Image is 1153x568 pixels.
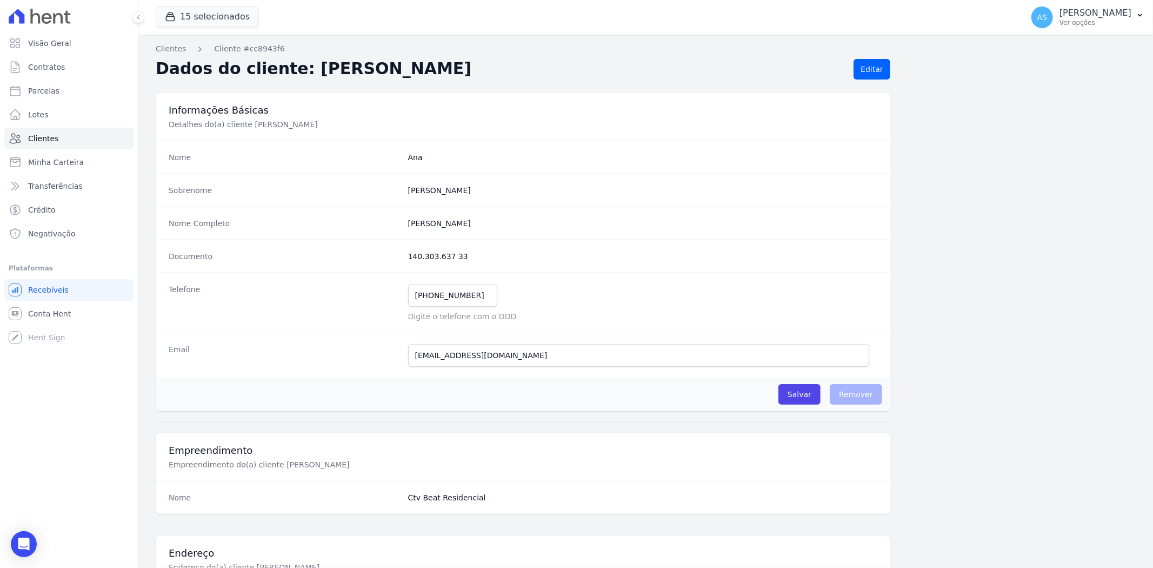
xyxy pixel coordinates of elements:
h3: Empreendimento [169,444,878,457]
span: Transferências [28,181,83,191]
div: Plataformas [9,262,129,275]
dd: Ctv Beat Residencial [408,492,878,503]
span: Crédito [28,204,56,215]
a: Cliente #cc8943f6 [214,43,284,55]
a: Minha Carteira [4,151,134,173]
h3: Endereço [169,547,878,560]
span: AS [1037,14,1047,21]
a: Recebíveis [4,279,134,301]
h3: Informações Básicas [169,104,878,117]
span: Minha Carteira [28,157,84,168]
dt: Email [169,344,399,367]
span: Remover [830,384,882,405]
dt: Nome [169,492,399,503]
dt: Sobrenome [169,185,399,196]
button: AS [PERSON_NAME] Ver opções [1023,2,1153,32]
span: Lotes [28,109,49,120]
a: Crédito [4,199,134,221]
dt: Documento [169,251,399,262]
dt: Nome [169,152,399,163]
a: Negativação [4,223,134,245]
a: Conta Hent [4,303,134,325]
a: Clientes [4,128,134,149]
nav: Breadcrumb [156,43,1136,55]
span: Conta Hent [28,308,71,319]
dt: Nome Completo [169,218,399,229]
dd: [PERSON_NAME] [408,218,878,229]
dd: [PERSON_NAME] [408,185,878,196]
a: Clientes [156,43,186,55]
p: Digite o telefone com o DDD [408,311,878,322]
p: Empreendimento do(a) cliente [PERSON_NAME] [169,459,532,470]
a: Visão Geral [4,32,134,54]
button: 15 selecionados [156,6,259,27]
dd: Ana [408,152,878,163]
a: Transferências [4,175,134,197]
p: [PERSON_NAME] [1059,8,1131,18]
p: Ver opções [1059,18,1131,27]
dd: 140.303.637 33 [408,251,878,262]
span: Parcelas [28,85,59,96]
h2: Dados do cliente: [PERSON_NAME] [156,59,845,80]
span: Negativação [28,228,76,239]
span: Visão Geral [28,38,71,49]
span: Recebíveis [28,285,69,295]
p: Detalhes do(a) cliente [PERSON_NAME] [169,119,532,130]
div: Open Intercom Messenger [11,531,37,557]
input: Salvar [778,384,821,405]
span: Clientes [28,133,58,144]
a: Contratos [4,56,134,78]
span: Contratos [28,62,65,72]
a: Editar [854,59,890,80]
dt: Telefone [169,284,399,322]
a: Parcelas [4,80,134,102]
a: Lotes [4,104,134,126]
